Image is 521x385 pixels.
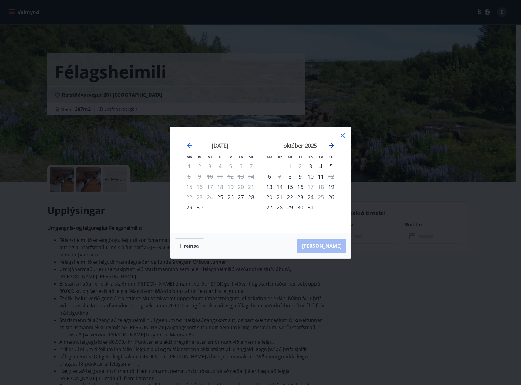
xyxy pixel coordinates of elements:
div: Aðeins innritun í boði [326,192,336,202]
td: Not available. laugardagur, 20. september 2025 [236,182,246,192]
td: sunnudagur, 5. október 2025 [326,161,336,171]
td: fimmtudagur, 16. október 2025 [295,182,305,192]
td: Not available. laugardagur, 6. september 2025 [236,161,246,171]
td: Not available. mánudagur, 8. september 2025 [184,171,194,182]
div: 27 [236,192,246,202]
button: Hreinsa [175,238,204,253]
td: Not available. miðvikudagur, 10. september 2025 [205,171,215,182]
td: Not available. þriðjudagur, 7. október 2025 [274,171,285,182]
td: miðvikudagur, 29. október 2025 [285,202,295,213]
td: Not available. þriðjudagur, 9. september 2025 [194,171,205,182]
div: 23 [295,192,305,202]
div: 29 [184,202,194,213]
small: Fö [309,155,313,159]
td: Not available. mánudagur, 1. september 2025 [184,161,194,171]
div: 16 [295,182,305,192]
td: Not available. sunnudagur, 7. september 2025 [246,161,256,171]
td: mánudagur, 13. október 2025 [264,182,274,192]
div: Aðeins innritun í boði [215,192,225,202]
td: föstudagur, 26. september 2025 [225,192,236,202]
div: 20 [264,192,274,202]
div: 10 [305,171,316,182]
small: Su [329,155,334,159]
td: föstudagur, 10. október 2025 [305,171,316,182]
td: Not available. miðvikudagur, 1. október 2025 [285,161,295,171]
small: Fi [219,155,222,159]
td: Not available. laugardagur, 13. september 2025 [236,171,246,182]
small: Fö [228,155,232,159]
td: þriðjudagur, 14. október 2025 [274,182,285,192]
td: miðvikudagur, 15. október 2025 [285,182,295,192]
td: Not available. föstudagur, 12. september 2025 [225,171,236,182]
td: Not available. miðvikudagur, 3. september 2025 [205,161,215,171]
small: La [319,155,323,159]
td: laugardagur, 11. október 2025 [316,171,326,182]
small: Mi [288,155,292,159]
td: Not available. þriðjudagur, 16. september 2025 [194,182,205,192]
div: 28 [246,192,256,202]
td: fimmtudagur, 30. október 2025 [295,202,305,213]
td: Not available. laugardagur, 25. október 2025 [316,192,326,202]
td: Not available. föstudagur, 19. september 2025 [225,182,236,192]
div: 30 [194,202,205,213]
td: Not available. fimmtudagur, 2. október 2025 [295,161,305,171]
div: 29 [285,202,295,213]
div: Aðeins innritun í boði [326,182,336,192]
td: miðvikudagur, 22. október 2025 [285,192,295,202]
td: þriðjudagur, 30. september 2025 [194,202,205,213]
td: laugardagur, 4. október 2025 [316,161,326,171]
td: laugardagur, 27. september 2025 [236,192,246,202]
div: 11 [316,171,326,182]
td: sunnudagur, 28. september 2025 [246,192,256,202]
div: 4 [316,161,326,171]
td: Not available. sunnudagur, 21. september 2025 [246,182,256,192]
div: Aðeins innritun í boði [305,161,316,171]
td: mánudagur, 20. október 2025 [264,192,274,202]
td: mánudagur, 6. október 2025 [264,171,274,182]
div: Aðeins útritun í boði [274,171,285,182]
div: 21 [274,192,285,202]
small: Þr [198,155,201,159]
div: 9 [295,171,305,182]
td: Not available. miðvikudagur, 24. september 2025 [205,192,215,202]
td: fimmtudagur, 25. september 2025 [215,192,225,202]
td: þriðjudagur, 21. október 2025 [274,192,285,202]
strong: október 2025 [284,142,317,149]
div: 28 [274,202,285,213]
td: Not available. fimmtudagur, 11. september 2025 [215,171,225,182]
td: Not available. föstudagur, 5. september 2025 [225,161,236,171]
div: Calendar [177,134,344,226]
td: miðvikudagur, 8. október 2025 [285,171,295,182]
div: Aðeins innritun í boði [264,182,274,192]
td: Not available. þriðjudagur, 2. september 2025 [194,161,205,171]
div: 27 [264,202,274,213]
div: Aðeins útritun í boði [316,192,326,202]
td: sunnudagur, 26. október 2025 [326,192,336,202]
div: Move backward to switch to the previous month. [186,142,193,149]
small: Þr [278,155,282,159]
td: Not available. fimmtudagur, 4. september 2025 [215,161,225,171]
td: Not available. fimmtudagur, 18. september 2025 [215,182,225,192]
small: Fi [299,155,302,159]
td: föstudagur, 31. október 2025 [305,202,316,213]
small: Má [267,155,272,159]
div: Aðeins útritun í boði [285,161,295,171]
td: Not available. sunnudagur, 12. október 2025 [326,171,336,182]
div: 24 [305,192,316,202]
td: sunnudagur, 19. október 2025 [326,182,336,192]
td: föstudagur, 3. október 2025 [305,161,316,171]
div: Aðeins útritun í boði [305,182,316,192]
td: fimmtudagur, 9. október 2025 [295,171,305,182]
small: Su [249,155,253,159]
td: Not available. þriðjudagur, 23. september 2025 [194,192,205,202]
td: Not available. mánudagur, 22. september 2025 [184,192,194,202]
div: 31 [305,202,316,213]
strong: [DATE] [212,142,228,149]
td: mánudagur, 27. október 2025 [264,202,274,213]
div: 22 [285,192,295,202]
td: Not available. mánudagur, 15. september 2025 [184,182,194,192]
td: þriðjudagur, 28. október 2025 [274,202,285,213]
td: fimmtudagur, 23. október 2025 [295,192,305,202]
small: La [239,155,243,159]
div: 26 [225,192,236,202]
